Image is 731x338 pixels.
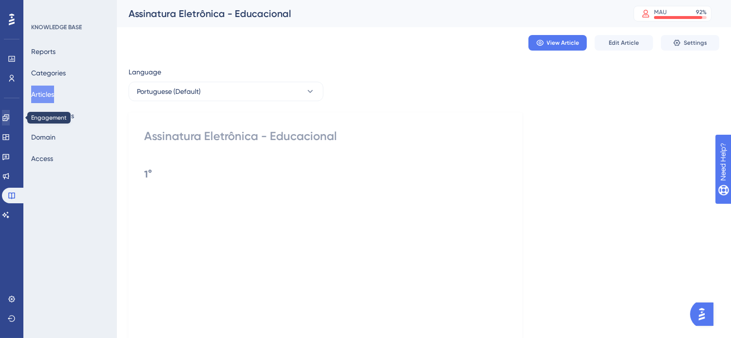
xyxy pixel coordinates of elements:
iframe: UserGuiding AI Assistant Launcher [690,300,719,329]
button: Reports [31,43,56,60]
span: Language [129,66,161,78]
button: Domain [31,128,56,146]
span: View Article [547,39,580,47]
button: Articles [31,86,54,103]
button: Portuguese (Default) [129,82,323,101]
button: Page Settings [31,107,74,125]
div: Assinatura Eletrônica - Educacional [144,128,506,144]
div: 92 % [696,8,707,16]
div: Assinatura Eletrônica - Educacional [129,7,609,20]
span: Need Help? [23,2,61,14]
button: Access [31,150,53,167]
span: Edit Article [609,39,639,47]
span: Portuguese (Default) [137,86,201,97]
div: KNOWLEDGE BASE [31,23,82,31]
strong: 1° [144,168,152,180]
button: Settings [661,35,719,51]
div: MAU [654,8,667,16]
button: Edit Article [595,35,653,51]
button: Categories [31,64,66,82]
span: Settings [684,39,707,47]
button: View Article [528,35,587,51]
